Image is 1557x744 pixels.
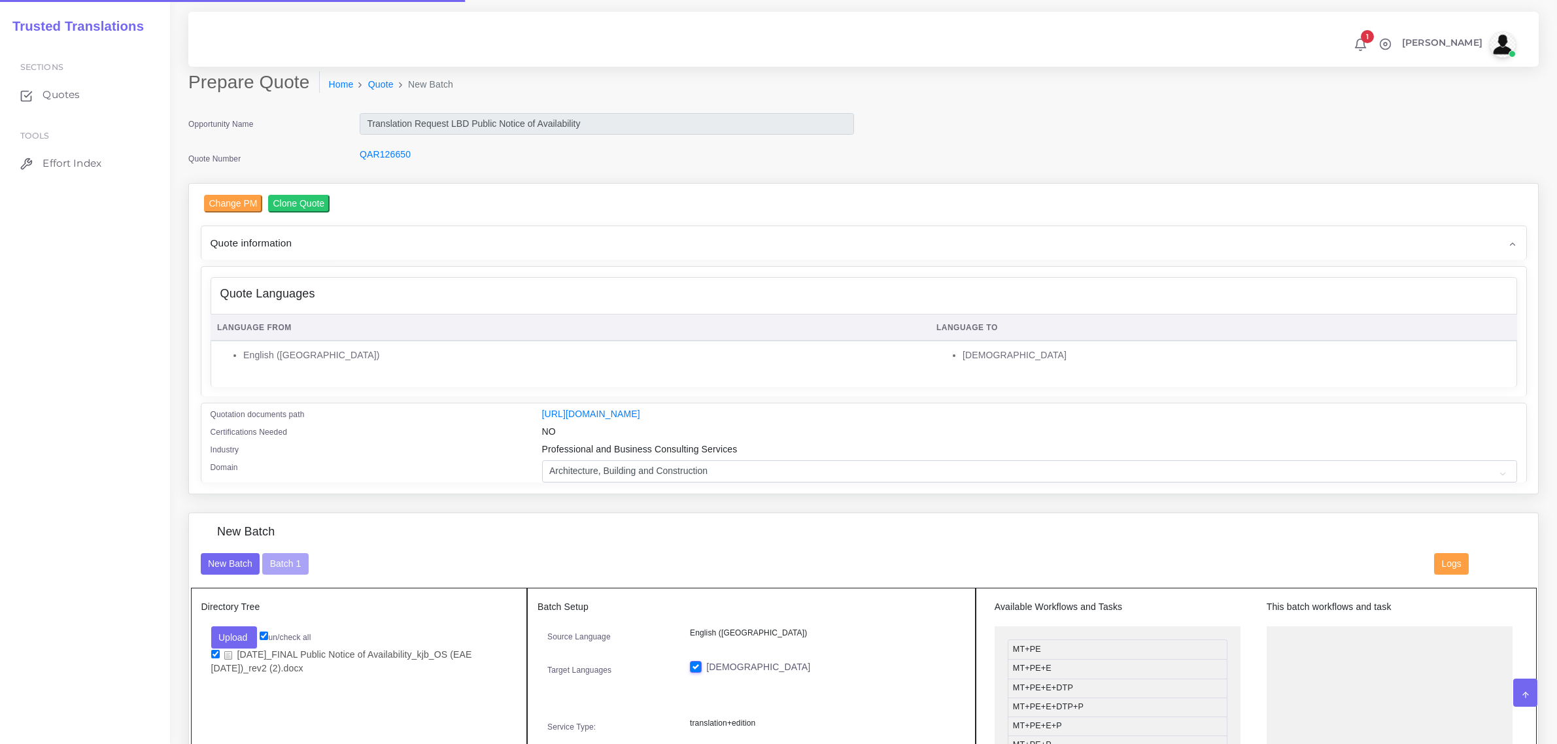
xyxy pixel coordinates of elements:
[532,425,1527,443] div: NO
[394,78,453,92] li: New Batch
[1442,558,1462,569] span: Logs
[211,409,305,420] label: Quotation documents path
[1008,679,1227,698] li: MT+PE+E+DTP
[10,150,160,177] a: Effort Index
[188,153,241,165] label: Quote Number
[204,195,263,212] input: Change PM
[188,118,254,130] label: Opportunity Name
[368,78,394,92] a: Quote
[542,409,640,419] a: [URL][DOMAIN_NAME]
[211,426,288,438] label: Certifications Needed
[211,235,292,250] span: Quote information
[43,156,101,171] span: Effort Index
[360,149,411,160] a: QAR126650
[1008,639,1227,660] li: MT+PE
[1434,553,1469,575] button: Logs
[211,314,930,341] th: Language From
[260,632,268,640] input: un/check all
[3,16,144,37] a: Trusted Translations
[220,287,315,301] h4: Quote Languages
[547,721,596,733] label: Service Type:
[260,632,311,643] label: un/check all
[329,78,354,92] a: Home
[1008,659,1227,679] li: MT+PE+E
[1402,38,1482,47] span: [PERSON_NAME]
[262,558,308,568] a: Batch 1
[963,348,1510,362] li: [DEMOGRAPHIC_DATA]
[1361,30,1374,43] span: 1
[243,348,923,362] li: English ([GEOGRAPHIC_DATA])
[20,62,63,72] span: Sections
[43,88,80,102] span: Quotes
[929,314,1516,341] th: Language To
[706,660,810,674] label: [DEMOGRAPHIC_DATA]
[1395,31,1520,58] a: [PERSON_NAME]avatar
[532,443,1527,460] div: Professional and Business Consulting Services
[547,631,611,643] label: Source Language
[1349,37,1372,52] a: 1
[211,626,258,649] button: Upload
[211,462,238,473] label: Domain
[211,444,239,456] label: Industry
[188,71,320,93] h2: Prepare Quote
[1267,601,1513,613] h5: This batch workflows and task
[262,553,308,575] button: Batch 1
[201,226,1526,260] div: Quote information
[995,601,1240,613] h5: Available Workflows and Tasks
[1008,717,1227,736] li: MT+PE+E+P
[268,195,330,212] input: Clone Quote
[3,18,144,34] h2: Trusted Translations
[217,525,275,539] h4: New Batch
[538,601,965,613] h5: Batch Setup
[1008,698,1227,717] li: MT+PE+E+DTP+P
[690,626,955,640] p: English ([GEOGRAPHIC_DATA])
[547,664,611,676] label: Target Languages
[201,601,517,613] h5: Directory Tree
[201,553,260,575] button: New Batch
[211,649,472,675] a: [DATE]_FINAL Public Notice of Availability_kjb_OS (EAE [DATE])_rev2 (2).docx
[1490,31,1516,58] img: avatar
[20,131,50,141] span: Tools
[690,717,955,730] p: translation+edition
[201,558,260,568] a: New Batch
[10,81,160,109] a: Quotes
